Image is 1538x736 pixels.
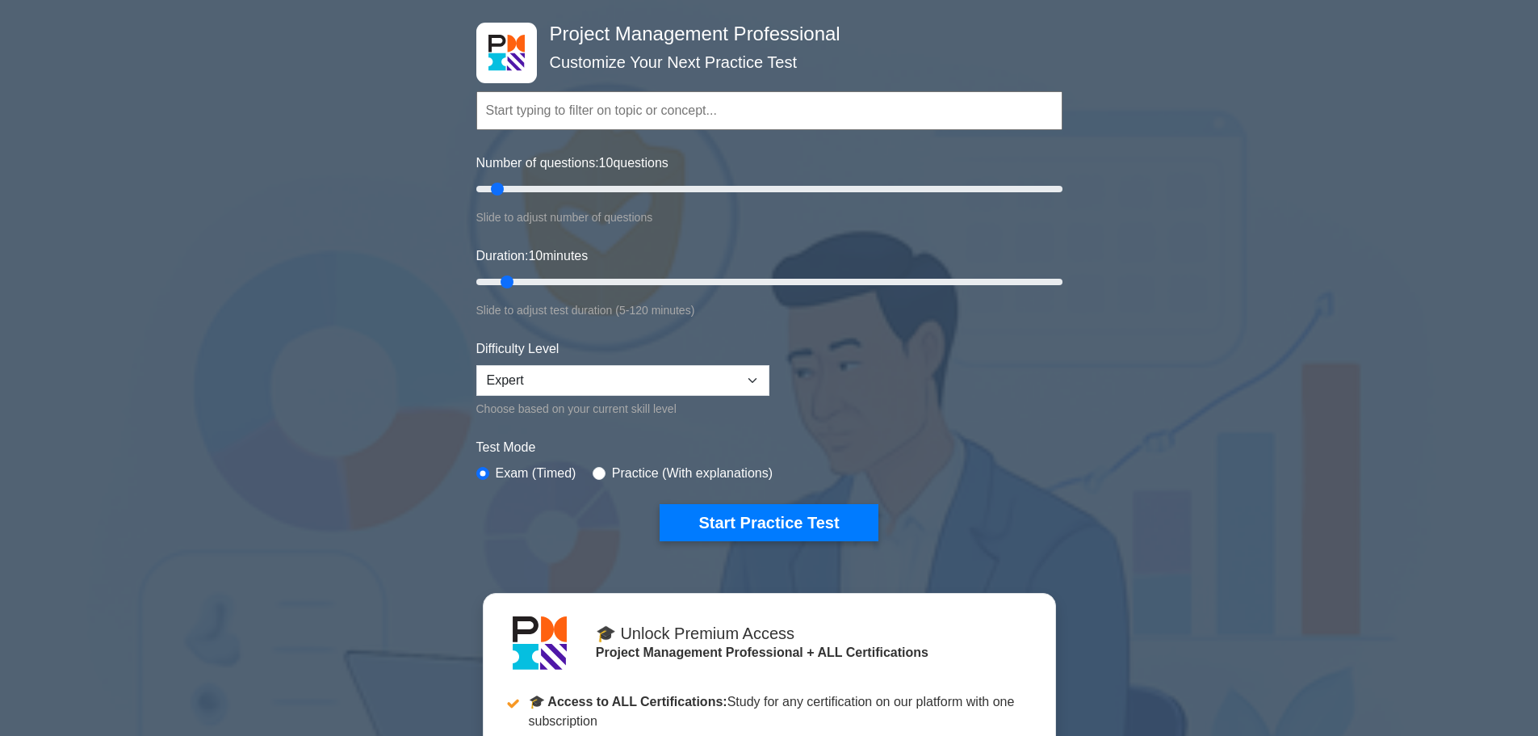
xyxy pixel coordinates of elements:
div: Choose based on your current skill level [476,399,769,418]
label: Number of questions: questions [476,154,668,173]
div: Slide to adjust number of questions [476,208,1062,227]
div: Slide to adjust test duration (5-120 minutes) [476,301,1062,320]
label: Test Mode [476,438,1062,457]
input: Start typing to filter on topic or concept... [476,91,1062,130]
label: Duration: minutes [476,246,589,266]
span: 10 [599,156,614,170]
span: 10 [528,249,543,263]
h4: Project Management Professional [543,23,983,46]
button: Start Practice Test [660,504,878,541]
label: Exam (Timed) [496,464,576,483]
label: Difficulty Level [476,339,559,359]
label: Practice (With explanations) [612,464,773,483]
